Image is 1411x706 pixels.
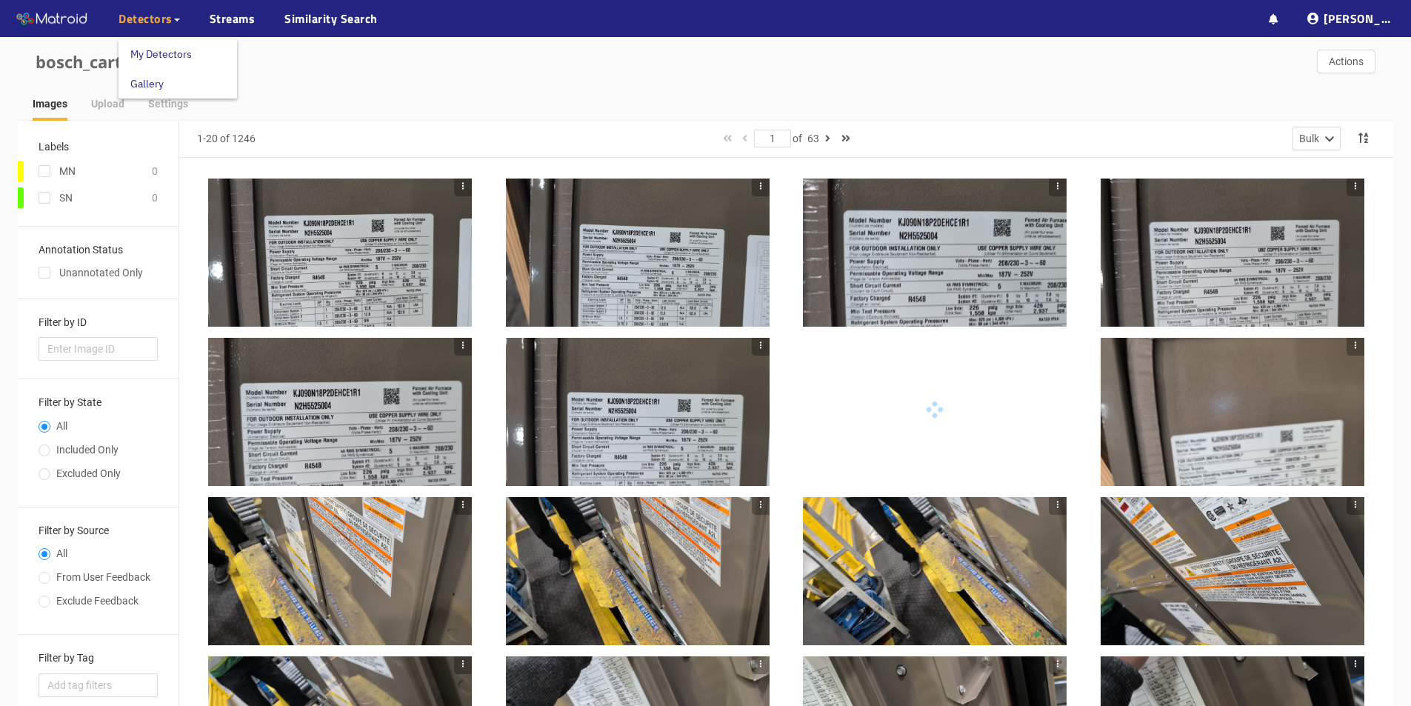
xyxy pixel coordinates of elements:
[284,10,378,27] a: Similarity Search
[59,163,76,179] div: MN
[50,547,73,559] span: All
[50,467,127,479] span: Excluded Only
[152,190,158,206] div: 0
[59,190,73,206] div: SN
[50,595,144,607] span: Exclude Feedback
[39,653,158,664] h3: Filter by Tag
[210,10,256,27] a: Streams
[130,69,164,99] a: Gallery
[119,10,173,27] span: Detectors
[130,39,192,69] a: My Detectors
[1299,130,1319,147] div: Bulk
[1292,127,1341,150] button: Bulk
[197,130,256,147] div: 1-20 of 1246
[39,397,158,408] h3: Filter by State
[36,49,706,75] div: bosch_carton_v1.0
[152,163,158,179] div: 0
[793,133,819,144] span: of 63
[50,420,73,432] span: All
[50,444,124,456] span: Included Only
[39,525,158,536] h3: Filter by Source
[15,8,89,30] img: Matroid logo
[50,571,156,583] span: From User Feedback
[148,96,188,112] div: Settings
[39,244,158,256] h3: Annotation Status
[1317,50,1375,73] button: Actions
[39,317,158,328] h3: Filter by ID
[91,96,124,112] div: Upload
[39,264,158,281] div: Unannotated Only
[47,677,149,693] span: Add tag filters
[39,139,69,155] div: Labels
[39,337,158,361] input: Enter Image ID
[1329,53,1364,70] span: Actions
[33,96,67,112] div: Images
